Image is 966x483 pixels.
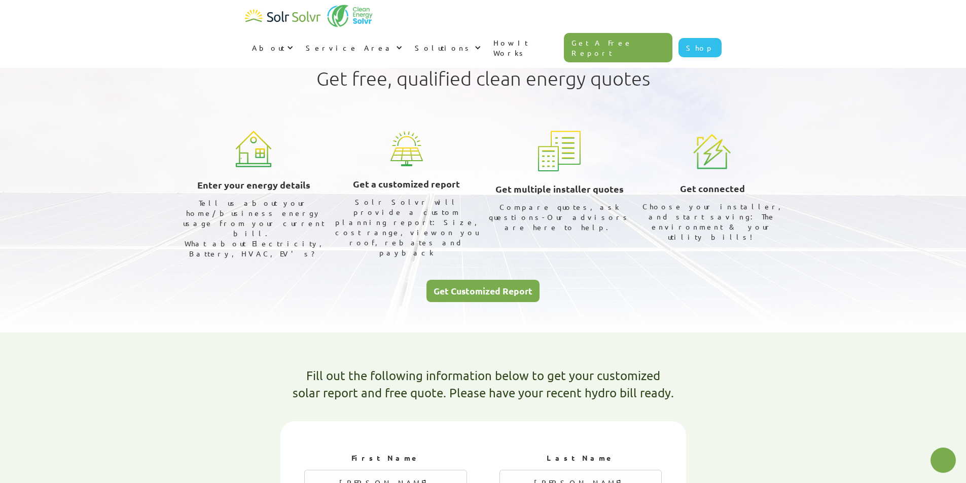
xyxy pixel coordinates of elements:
div: Solr Solvr will provide a custom planning report: Size, cost range, view on you roof, rebates and... [334,197,479,257]
div: Compare quotes, ask questions-Our advisors are here to help. [487,202,632,232]
h3: Enter your energy details [197,177,310,193]
a: Get Customized Report [426,280,540,303]
h2: First Name [304,453,467,463]
div: Choose your installer, and start saving: The environment & your utility bills! [640,201,785,242]
a: How It Works [486,27,564,68]
div: Service Area [306,43,393,53]
button: Open chatbot widget [931,448,956,473]
h1: Get free, qualified clean energy quotes [316,67,650,90]
div: Solutions [415,43,472,53]
div: About [252,43,284,53]
a: Get A Free Report [564,33,672,62]
h2: Last Name [499,453,662,463]
div: Service Area [299,32,408,63]
div: About [245,32,299,63]
div: Get Customized Report [434,286,532,295]
div: Tell us about your home/business energy usage from your current bill. What about Electricity, Bat... [182,198,327,258]
h3: Get connected [680,181,745,196]
div: Solutions [408,32,486,63]
h1: Fill out the following information below to get your customized solar report and free quote. Plea... [293,367,674,401]
a: Shop [678,38,722,57]
h3: Get multiple installer quotes [495,181,624,197]
h3: Get a customized report [353,176,460,192]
